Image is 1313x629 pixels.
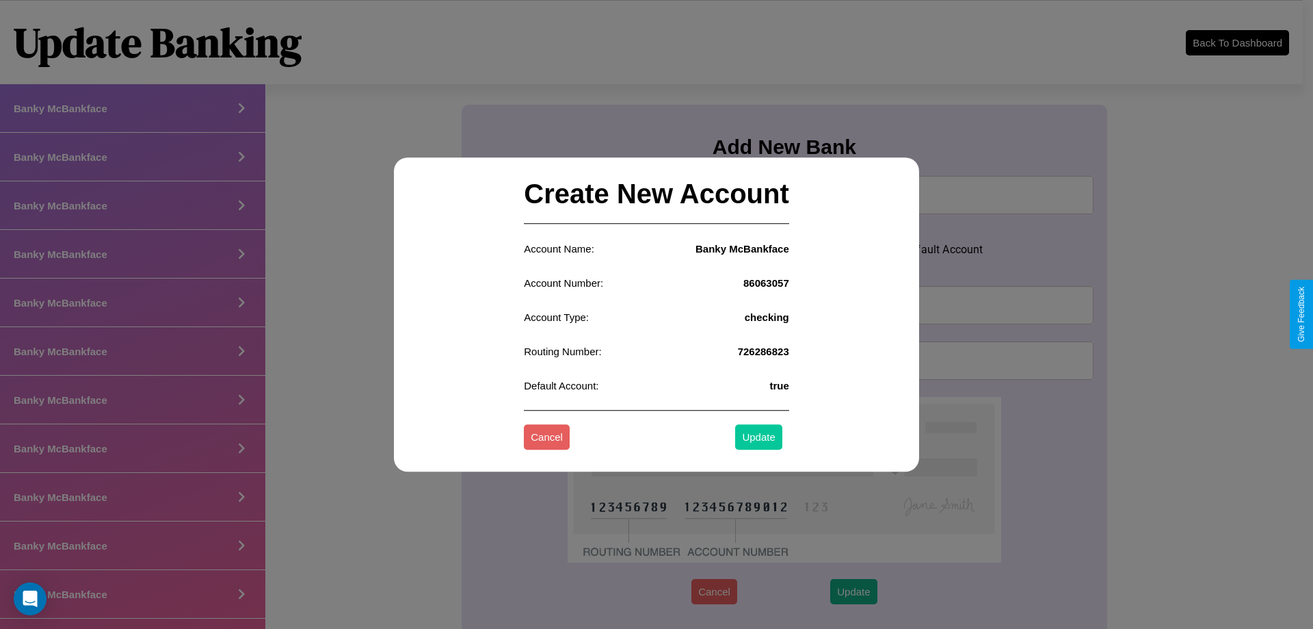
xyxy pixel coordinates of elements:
p: Account Number: [524,274,603,292]
h4: checking [745,311,789,323]
p: Account Name: [524,240,594,258]
div: Give Feedback [1297,287,1306,342]
p: Routing Number: [524,342,601,361]
h4: 726286823 [738,346,789,357]
p: Account Type: [524,308,589,326]
h2: Create New Account [524,165,789,224]
h4: 86063057 [743,277,789,289]
button: Cancel [524,425,570,450]
div: Open Intercom Messenger [14,582,47,615]
h4: true [769,380,788,391]
button: Update [735,425,782,450]
h4: Banky McBankface [695,243,789,255]
p: Default Account: [524,376,598,395]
